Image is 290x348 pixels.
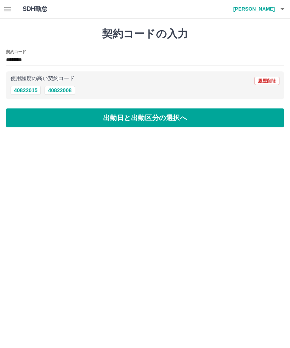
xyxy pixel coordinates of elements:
h1: 契約コードの入力 [6,28,284,40]
h2: 契約コード [6,49,26,55]
p: 使用頻度の高い契約コード [11,76,74,81]
button: 出勤日と出勤区分の選択へ [6,108,284,127]
button: 40822008 [45,86,75,95]
button: 40822015 [11,86,41,95]
button: 履歴削除 [255,77,279,85]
